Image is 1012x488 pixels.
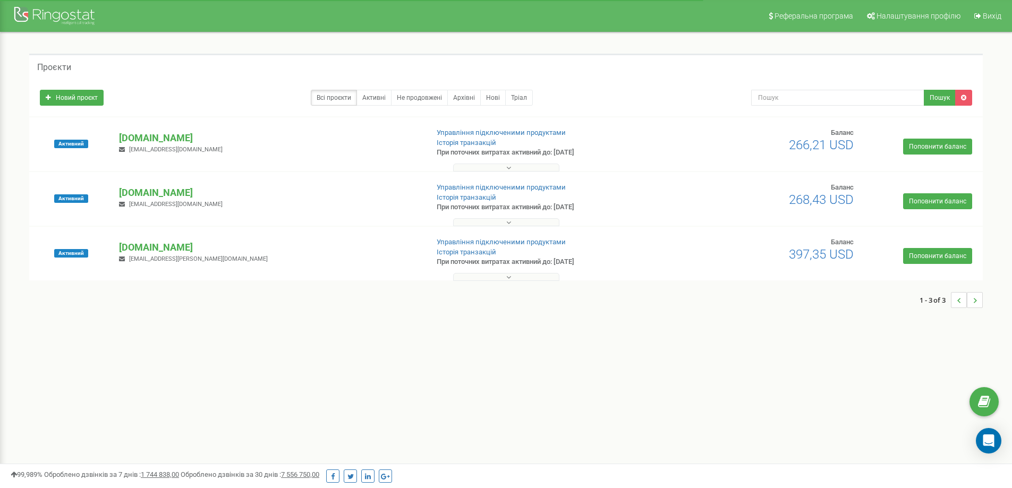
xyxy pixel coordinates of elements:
span: 266,21 USD [789,138,854,152]
span: Налаштування профілю [877,12,960,20]
span: Оброблено дзвінків за 30 днів : [181,470,319,478]
a: Архівні [447,90,481,106]
span: 397,35 USD [789,247,854,262]
span: Оброблено дзвінків за 7 днів : [44,470,179,478]
div: Open Intercom Messenger [976,428,1001,453]
span: Активний [54,140,88,148]
span: 99,989% [11,470,42,478]
a: Активні [356,90,392,106]
a: Не продовжені [391,90,448,106]
span: Вихід [983,12,1001,20]
p: При поточних витратах активний до: [DATE] [437,257,658,267]
p: [DOMAIN_NAME] [119,131,419,145]
a: Поповнити баланс [903,139,972,155]
u: 1 744 838,00 [141,470,179,478]
a: Історія транзакцій [437,139,496,147]
span: [EMAIL_ADDRESS][DOMAIN_NAME] [129,146,223,153]
span: 1 - 3 of 3 [920,292,951,308]
span: [EMAIL_ADDRESS][PERSON_NAME][DOMAIN_NAME] [129,255,268,262]
a: Поповнити баланс [903,193,972,209]
input: Пошук [751,90,924,106]
a: Тріал [505,90,533,106]
a: Управління підключеними продуктами [437,183,566,191]
a: Управління підключеними продуктами [437,129,566,136]
span: Реферальна програма [775,12,853,20]
h5: Проєкти [37,63,71,72]
p: [DOMAIN_NAME] [119,241,419,254]
span: Баланс [831,129,854,136]
a: Поповнити баланс [903,248,972,264]
a: Всі проєкти [311,90,357,106]
p: [DOMAIN_NAME] [119,186,419,200]
span: Баланс [831,183,854,191]
span: Активний [54,194,88,203]
p: При поточних витратах активний до: [DATE] [437,202,658,212]
p: При поточних витратах активний до: [DATE] [437,148,658,158]
a: Історія транзакцій [437,193,496,201]
button: Пошук [924,90,956,106]
span: [EMAIL_ADDRESS][DOMAIN_NAME] [129,201,223,208]
a: Управління підключеними продуктами [437,238,566,246]
span: Активний [54,249,88,258]
span: 268,43 USD [789,192,854,207]
nav: ... [920,281,983,319]
a: Історія транзакцій [437,248,496,256]
a: Нові [480,90,506,106]
u: 7 556 750,00 [281,470,319,478]
span: Баланс [831,238,854,246]
a: Новий проєкт [40,90,104,106]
